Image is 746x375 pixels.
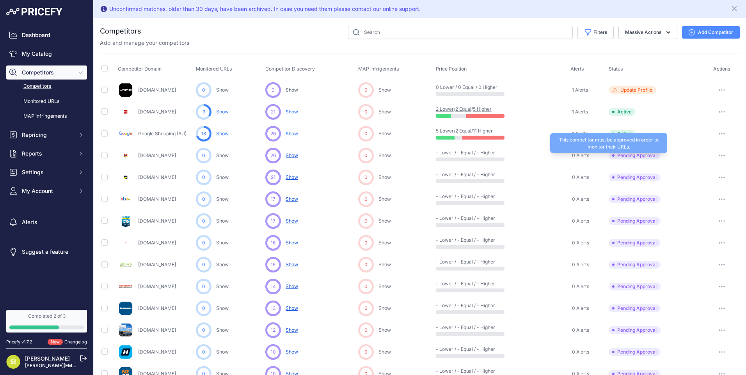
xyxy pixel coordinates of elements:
a: Show [216,196,229,202]
span: 12 [271,327,275,334]
span: 26 [270,130,276,137]
button: Reports [6,147,87,161]
span: Show [286,109,298,115]
span: Pending Approval [609,173,661,181]
p: 0 Lower / 0 Equal / 0 Higher [436,84,486,90]
a: Show [378,87,391,93]
span: Show [286,218,298,224]
a: Completed 2 of 3 [6,310,87,333]
span: Actions [713,66,730,72]
span: 0 [364,108,368,115]
button: Close [730,3,740,12]
div: Unconfirmed matches, older than 30 days, have been archived. In case you need them please contact... [109,5,421,13]
a: 1 Alerts [570,108,588,116]
a: Show [216,174,229,180]
a: Show [216,305,229,311]
p: - Lower / - Equal / - Higher [436,368,486,374]
a: 2 Lower [436,106,454,112]
a: My Catalog [6,47,87,61]
span: Pending Approval [609,217,661,225]
p: - Lower / - Equal / - Higher [436,215,486,221]
p: Add and manage your competitors [100,39,189,47]
h2: Competitors [100,26,141,37]
span: Show [286,131,298,137]
span: 0 [364,305,368,312]
span: My Account [22,187,73,195]
span: Pending Approval [609,283,661,290]
span: Price Position [436,66,467,72]
span: 0 [202,348,205,356]
a: 5 Lower [436,128,454,134]
input: Search [348,26,573,39]
span: 0 Alerts [572,218,589,224]
a: [DOMAIN_NAME] [138,218,176,224]
a: Show [216,131,229,136]
a: Changelog [64,339,87,345]
a: Show [216,327,229,333]
a: 1 Alerts [570,86,588,94]
a: 2 Equal [455,128,471,134]
span: Pending Approval [609,152,661,159]
a: Show [378,262,391,267]
a: Update Profile [609,86,702,94]
span: Competitor Discovery [265,66,315,72]
span: 0 Alerts [572,283,589,290]
a: Show [378,196,391,202]
button: Add Competitor [682,26,740,39]
span: 0 [364,218,368,225]
a: Show [378,131,391,136]
span: 0 [364,174,368,181]
p: - Lower / - Equal / - Higher [436,259,486,265]
span: Active [609,108,636,116]
p: - Lower / - Equal / - Higher [436,302,486,309]
span: 0 [202,87,205,94]
a: [PERSON_NAME][EMAIL_ADDRESS][PERSON_NAME][DOMAIN_NAME] [25,363,184,368]
a: Show [378,349,391,355]
span: Monitored URLs [196,66,232,72]
span: 15 [271,261,275,268]
a: Show [216,109,229,115]
a: 1 Alerts [570,130,588,138]
span: Pending Approval [609,326,661,334]
button: Repricing [6,128,87,142]
span: Alerts [570,66,584,72]
a: 5 Higher [473,106,492,112]
p: - Lower / - Equal / - Higher [436,193,486,200]
span: Status [609,66,623,72]
p: - Lower / - Equal / - Higher [436,281,486,287]
div: Pricefy v1.7.2 [6,339,32,345]
span: 26 [270,152,276,159]
a: MAP infringements [6,110,87,123]
span: Settings [22,168,73,176]
a: [DOMAIN_NAME] [138,349,176,355]
a: Monitored URLs [6,95,87,108]
p: - Lower / - Equal / - Higher [436,346,486,352]
span: 0 Alerts [572,327,589,333]
a: Competitors [6,80,87,93]
button: Competitors [6,65,87,80]
span: Show [286,174,298,180]
span: 17 [271,196,275,203]
span: Active [609,130,636,138]
a: Alerts [6,215,87,229]
p: / / [436,128,486,134]
span: 16 [271,239,275,246]
span: Update Profile [620,87,652,93]
a: Show [216,349,229,355]
a: Show [216,283,229,289]
span: Show [286,87,298,93]
a: Show [378,174,391,180]
a: Show [216,152,229,158]
p: - Lower / - Equal / - Higher [436,324,486,331]
span: Show [286,349,298,355]
p: / / [436,106,486,112]
span: 18 [201,130,206,137]
span: Pending Approval [609,348,661,356]
span: Show [286,262,298,267]
span: Pending Approval [609,195,661,203]
img: Pricefy Logo [6,8,62,16]
a: [PERSON_NAME] [25,355,70,362]
button: Filters [577,26,614,39]
button: My Account [6,184,87,198]
span: Repricing [22,131,73,139]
